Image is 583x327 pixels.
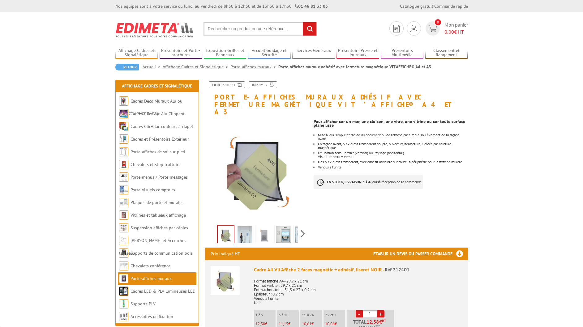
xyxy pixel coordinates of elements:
[292,48,335,58] a: Services Généraux
[276,226,291,245] img: porte_visuels_muraux_212401_mise_en_scene_4.jpg
[400,3,468,9] div: |
[318,165,468,169] li: Vendus à l’unité
[377,310,384,317] a: +
[119,299,128,308] img: Supports PLV
[131,187,175,193] a: Porte-visuels comptoirs
[279,322,299,326] p: €
[131,162,180,167] a: Chevalets et stop trottoirs
[131,301,156,307] a: Supports PLV
[385,266,409,273] span: Réf.212401
[131,136,189,142] a: Cadres et Présentoirs Extérieur
[303,22,316,36] input: rechercher
[211,266,240,295] img: Cadre A4 Vit'Affiche 2 faces magnétic + adhésif, liseret NOIR
[302,313,322,317] p: 11 à 24
[131,174,188,180] a: Porte-menus / Porte-messages
[279,321,288,326] span: 11,15
[119,96,128,106] img: Cadres Deco Muraux Alu ou Bois
[279,313,299,317] p: 6 à 10
[257,226,272,245] img: cadre_a4_2_faces_magnetic_adhesif_liseret_gris_212410-_1_.jpg
[119,172,128,182] img: Porte-menus / Porte-messages
[318,160,468,164] li: Dos plexiglass transparent, avec adhésif invisible sur toute la périphérie pour la fixation murale
[209,81,245,88] a: Fiche produit
[325,321,335,326] span: 10,06
[314,120,468,127] div: Pour afficher sur un mur, une cloison, une vitre, une vitrine ou sur toute surface plane lisse
[131,200,183,205] a: Plaques de porte et murales
[318,142,468,150] li: En façade avant, plexiglass transparent souple, ouverture/fermeture 3 côtés par ceinture magnétique
[115,19,194,41] img: Edimeta
[255,322,276,326] p: €
[131,124,193,129] a: Cadres Clic-Clac couleurs à clapet
[119,223,128,232] img: Suspension affiches par câbles
[318,155,468,159] div: Visibilité recto + verso.
[278,64,431,70] li: Porte-affiches muraux adhésif avec fermeture magnétique VIT’AFFICHE® A4 et A3
[119,147,128,156] img: Porte-affiches de sol sur pied
[295,226,310,245] img: porte_visuels_muraux_212401_mise_en_scene_5.jpg
[393,25,400,32] img: devis rapide
[254,266,462,273] div: Cadre A4 Vit'Affiche 2 faces magnétic + adhésif, liseret NOIR -
[367,319,379,324] span: 12,38
[428,25,437,32] img: devis rapide
[425,48,468,58] a: Classement et Rangement
[325,313,345,317] p: 25 et +
[143,64,163,70] a: Accueil
[318,133,468,141] li: Mise à jour simple et rapide du document ou de l’affiche par simple soulèvement de la façade avant
[119,160,128,169] img: Chevalets et stop trottoirs
[115,64,139,70] a: Retour
[300,229,306,239] span: Next
[115,3,328,9] div: Nos équipes sont à votre service du lundi au vendredi de 8h30 à 12h30 et de 13h30 à 17h30
[373,248,468,260] h3: Etablir un devis ou passer commande
[211,248,240,260] p: Prix indiqué HT
[131,225,188,231] a: Suspension affiches par câbles
[444,28,468,36] span: € HT
[205,119,309,223] img: cadre_a4_2_faces_magnetic_adhesif_liseret_noir_212401.jpg
[444,21,468,36] span: Mon panier
[131,263,170,269] a: Chevalets conférence
[249,81,277,88] a: Imprimer
[255,313,276,317] p: 1 à 5
[302,322,322,326] p: €
[327,180,379,184] strong: EN STOCK, LIVRAISON 3 à 4 jours
[434,3,468,9] a: Commande rapide
[255,321,265,326] span: 12,38
[204,48,246,58] a: Exposition Grilles et Panneaux
[119,185,128,194] img: Porte-visuels comptoirs
[295,3,328,9] strong: 01 46 81 33 03
[122,83,192,89] a: Affichage Cadres et Signalétique
[382,319,386,323] sup: HT
[119,122,128,131] img: Cadres Clic-Clac couleurs à clapet
[314,175,423,189] p: à réception de la commande
[248,48,291,58] a: Accueil Guidage et Sécurité
[131,250,193,256] a: Supports de communication bois
[119,287,128,296] img: Cadres LED & PLV lumineuses LED
[163,64,230,70] a: Affichage Cadres et Signalétique
[318,151,468,159] li: Utilisation sens Portrait (vertical) ou Paysage (horizontal).
[381,48,424,58] a: Présentoirs Multimédia
[119,134,128,144] img: Cadres et Présentoirs Extérieur
[160,48,202,58] a: Présentoirs et Porte-brochures
[424,21,468,36] a: devis rapide 0 Mon panier 0,00€ HT
[238,226,252,245] img: porte_visuels_muraux_212401_mise_en_scene.jpg
[131,314,173,319] a: Accessoires de fixation
[119,198,128,207] img: Plaques de porte et murales
[131,288,195,294] a: Cadres LED & PLV lumineuses LED
[218,226,234,245] img: cadre_a4_2_faces_magnetic_adhesif_liseret_noir_212401.jpg
[131,212,186,218] a: Vitrines et tableaux affichage
[131,149,185,155] a: Porte-affiches de sol sur pied
[204,22,317,36] input: Rechercher un produit ou une référence...
[325,322,345,326] p: €
[337,48,379,58] a: Présentoirs Presse et Journaux
[230,64,278,70] a: Porte-affiches muraux
[119,312,128,321] img: Accessoires de fixation
[356,310,363,317] a: -
[200,81,473,116] h1: Porte-affiches muraux adhésif avec fermeture magnétique VIT’AFFICHE® A4 et A3
[379,319,382,324] span: €
[435,19,441,25] span: 0
[444,29,454,35] span: 0,00
[400,3,433,9] a: Catalogue gratuit
[115,48,158,58] a: Affichage Cadres et Signalétique
[410,25,417,32] img: devis rapide
[119,274,128,283] img: Porte-affiches muraux
[119,238,186,256] a: [PERSON_NAME] et Accroches tableaux
[131,276,172,281] a: Porte-affiches muraux
[119,261,128,270] img: Chevalets conférence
